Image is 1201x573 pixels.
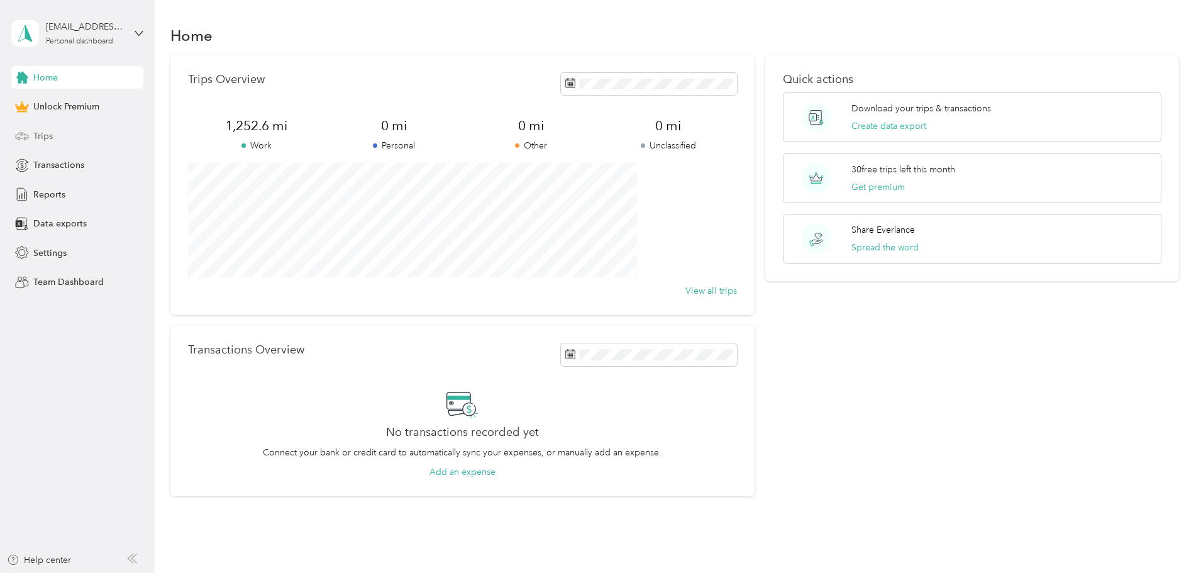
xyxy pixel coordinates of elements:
button: Help center [7,554,71,567]
div: [EMAIL_ADDRESS][DOMAIN_NAME] [46,20,125,33]
span: 0 mi [599,117,736,135]
span: Transactions [33,159,84,172]
span: Team Dashboard [33,275,104,289]
p: Quick actions [783,73,1161,86]
h2: No transactions recorded yet [386,426,539,439]
p: Connect your bank or credit card to automatically sync your expenses, or manually add an expense. [263,446,661,459]
span: 0 mi [325,117,462,135]
span: 0 mi [462,117,599,135]
p: Share Everlance [851,223,915,236]
span: Unlock Premium [33,100,99,113]
button: Add an expense [429,465,495,479]
span: Settings [33,247,67,260]
button: View all trips [685,284,737,298]
p: 30 free trips left this month [851,163,955,176]
span: Reports [33,188,65,201]
span: Home [33,71,58,84]
p: Trips Overview [188,73,265,86]
p: Transactions Overview [188,343,304,357]
button: Create data export [851,120,926,133]
button: Get premium [851,181,905,194]
span: Trips [33,130,53,143]
p: Download your trips & transactions [851,102,991,115]
p: Work [188,139,325,152]
button: Spread the word [851,241,919,254]
p: Unclassified [599,139,736,152]
div: Personal dashboard [46,38,113,45]
p: Other [462,139,599,152]
p: Personal [325,139,462,152]
span: Data exports [33,217,87,230]
span: 1,252.6 mi [188,117,325,135]
iframe: Everlance-gr Chat Button Frame [1131,503,1201,573]
h1: Home [170,29,213,42]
